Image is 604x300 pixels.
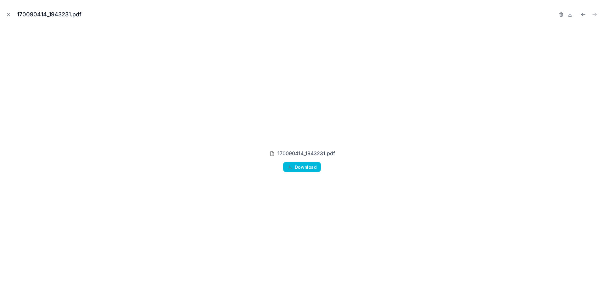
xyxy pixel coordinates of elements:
span: Download [295,164,317,170]
button: Download [283,162,321,172]
span: 170090414_1943231.pdf [277,150,335,156]
div: 170090414_1943231.pdf [17,10,87,19]
button: Close modal [5,11,12,18]
button: Previous file [579,10,588,19]
button: Next file [590,10,599,19]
